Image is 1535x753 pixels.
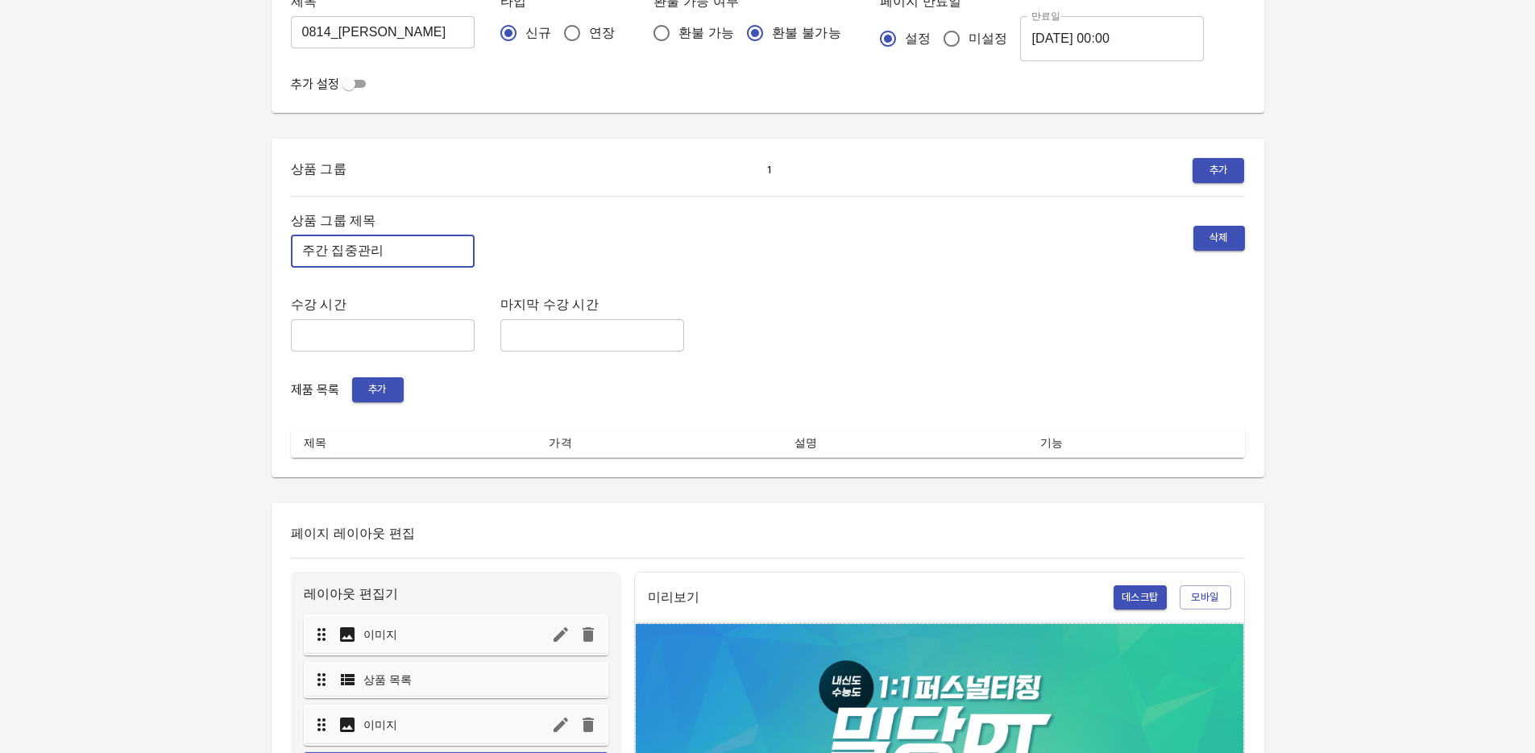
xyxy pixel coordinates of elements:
th: 가격 [536,428,782,458]
span: 모바일 [1188,589,1223,607]
button: 삭제 [1193,226,1245,251]
span: 미설정 [969,29,1007,48]
span: 추가 설정 [291,77,339,92]
button: 추가 [352,377,404,402]
button: 모바일 [1180,585,1231,610]
span: 1 [757,161,782,180]
span: 추가 [1201,161,1236,180]
h6: 페이지 레이아웃 편집 [291,522,1245,545]
span: 삭제 [1201,229,1237,248]
span: 제품 목록 [291,382,339,397]
p: 이미지 [363,717,397,733]
span: 설정 [905,29,931,48]
button: 추가 [1193,158,1244,183]
h6: 상품 그룹 제목 [291,210,475,232]
h6: 마지막 수강 시간 [500,293,684,316]
th: 제목 [291,428,537,458]
p: 미리보기 [648,588,700,607]
h6: 상품 그룹 [291,158,346,183]
p: 이미지 [363,626,397,643]
span: 연장 [589,23,615,43]
span: 추가 [360,381,396,399]
span: 신규 [525,23,551,43]
span: 데스크탑 [1122,589,1159,607]
th: 기능 [1027,428,1244,458]
span: 환불 불가능 [772,23,840,43]
h6: 수강 시간 [291,293,475,316]
button: 1 [753,158,786,183]
button: 데스크탑 [1114,585,1167,610]
th: 설명 [782,428,1027,458]
span: 환불 가능 [678,23,734,43]
p: 레이아웃 편집기 [304,585,608,604]
p: 상품 목록 [363,672,413,688]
